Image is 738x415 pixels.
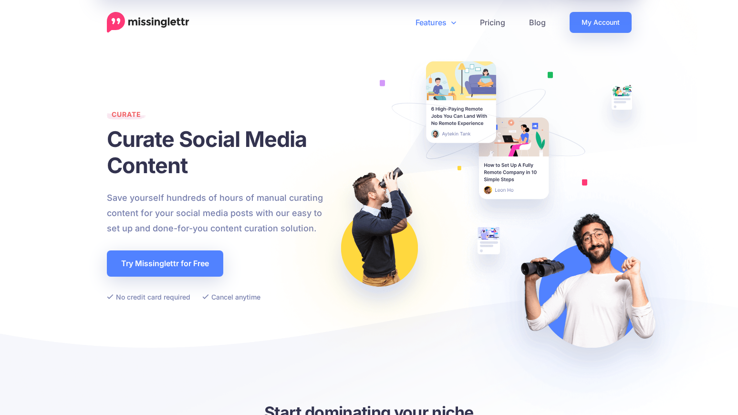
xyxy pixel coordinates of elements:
[107,110,146,123] span: Curate
[107,190,333,236] p: Save yourself hundreds of hours of manual curating content for your social media posts with our e...
[107,250,223,277] a: Try Missinglettr for Free
[570,12,632,33] a: My Account
[107,12,189,33] a: Home
[107,126,333,178] h1: Curate Social Media Content
[107,291,190,303] li: No credit card required
[404,12,468,33] a: Features
[468,12,517,33] a: Pricing
[202,291,260,303] li: Cancel anytime
[517,12,558,33] a: Blog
